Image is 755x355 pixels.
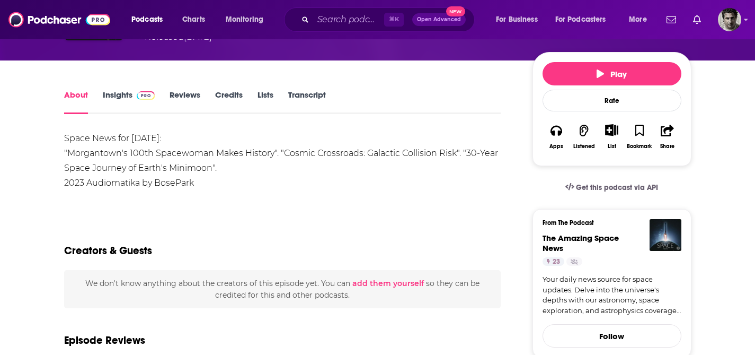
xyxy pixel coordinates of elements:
[576,183,658,192] span: Get this podcast via API
[131,12,163,27] span: Podcasts
[417,17,461,22] span: Open Advanced
[64,334,145,347] h3: Episode Reviews
[621,11,660,28] button: open menu
[601,124,623,136] button: Show More Button
[488,11,551,28] button: open menu
[257,90,273,114] a: Lists
[218,11,277,28] button: open menu
[543,62,681,85] button: Play
[555,12,606,27] span: For Podcasters
[175,11,211,28] a: Charts
[597,69,627,79] span: Play
[557,175,667,201] a: Get this podcast via API
[718,8,741,31] img: User Profile
[288,90,326,114] a: Transcript
[627,143,652,150] div: Bookmark
[553,257,560,267] span: 23
[85,279,479,300] span: We don't know anything about the creators of this episode yet . You can so they can be credited f...
[496,12,538,27] span: For Business
[64,131,501,191] div: Space News for [DATE]: "Morgantown's 100th Spacewoman Makes History". "Cosmic Crossroads: Galacti...
[662,11,680,29] a: Show notifications dropdown
[352,279,424,288] button: add them yourself
[446,6,465,16] span: New
[226,12,263,27] span: Monitoring
[294,7,485,32] div: Search podcasts, credits, & more...
[689,11,705,29] a: Show notifications dropdown
[64,90,88,114] a: About
[650,219,681,251] img: The Amazing Space News
[124,11,176,28] button: open menu
[660,143,674,150] div: Share
[718,8,741,31] span: Logged in as GaryR
[137,91,155,100] img: Podchaser Pro
[170,90,200,114] a: Reviews
[543,117,570,156] button: Apps
[608,143,616,150] div: List
[573,143,595,150] div: Listened
[543,324,681,348] button: Follow
[548,11,621,28] button: open menu
[543,219,673,227] h3: From The Podcast
[598,117,625,156] div: Show More ButtonList
[103,90,155,114] a: InsightsPodchaser Pro
[384,13,404,27] span: ⌘ K
[64,244,152,257] h2: Creators & Guests
[313,11,384,28] input: Search podcasts, credits, & more...
[215,90,243,114] a: Credits
[543,90,681,111] div: Rate
[629,12,647,27] span: More
[543,233,619,253] a: The Amazing Space News
[412,13,466,26] button: Open AdvancedNew
[8,10,110,30] img: Podchaser - Follow, Share and Rate Podcasts
[549,143,563,150] div: Apps
[543,274,681,316] a: Your daily news source for space updates. Delve into the universe's depths with our astronomy, sp...
[570,117,598,156] button: Listened
[653,117,681,156] button: Share
[543,257,564,266] a: 23
[182,12,205,27] span: Charts
[626,117,653,156] button: Bookmark
[718,8,741,31] button: Show profile menu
